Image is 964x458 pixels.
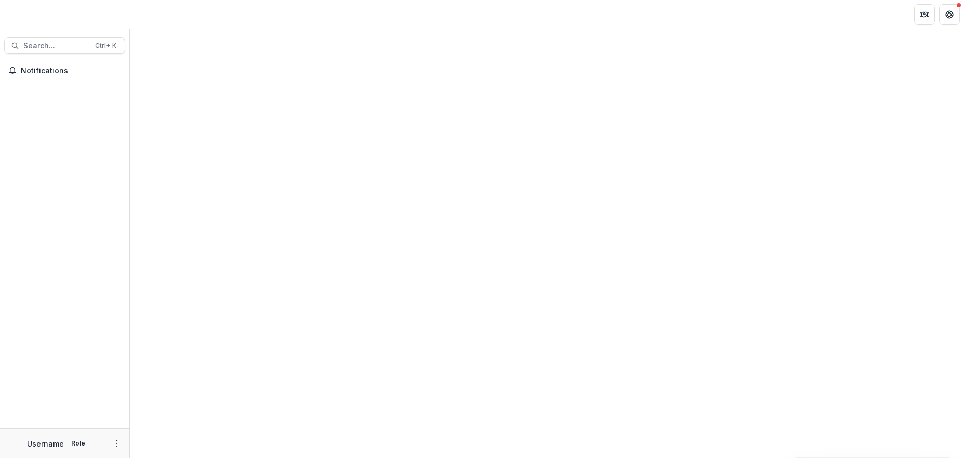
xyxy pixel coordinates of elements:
p: Username [27,438,64,449]
button: More [111,437,123,450]
button: Search... [4,37,125,54]
nav: breadcrumb [134,7,178,22]
button: Partners [914,4,935,25]
button: Get Help [939,4,960,25]
span: Search... [23,42,89,50]
div: Ctrl + K [93,40,118,51]
p: Role [68,439,88,448]
span: Notifications [21,66,121,75]
button: Notifications [4,62,125,79]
